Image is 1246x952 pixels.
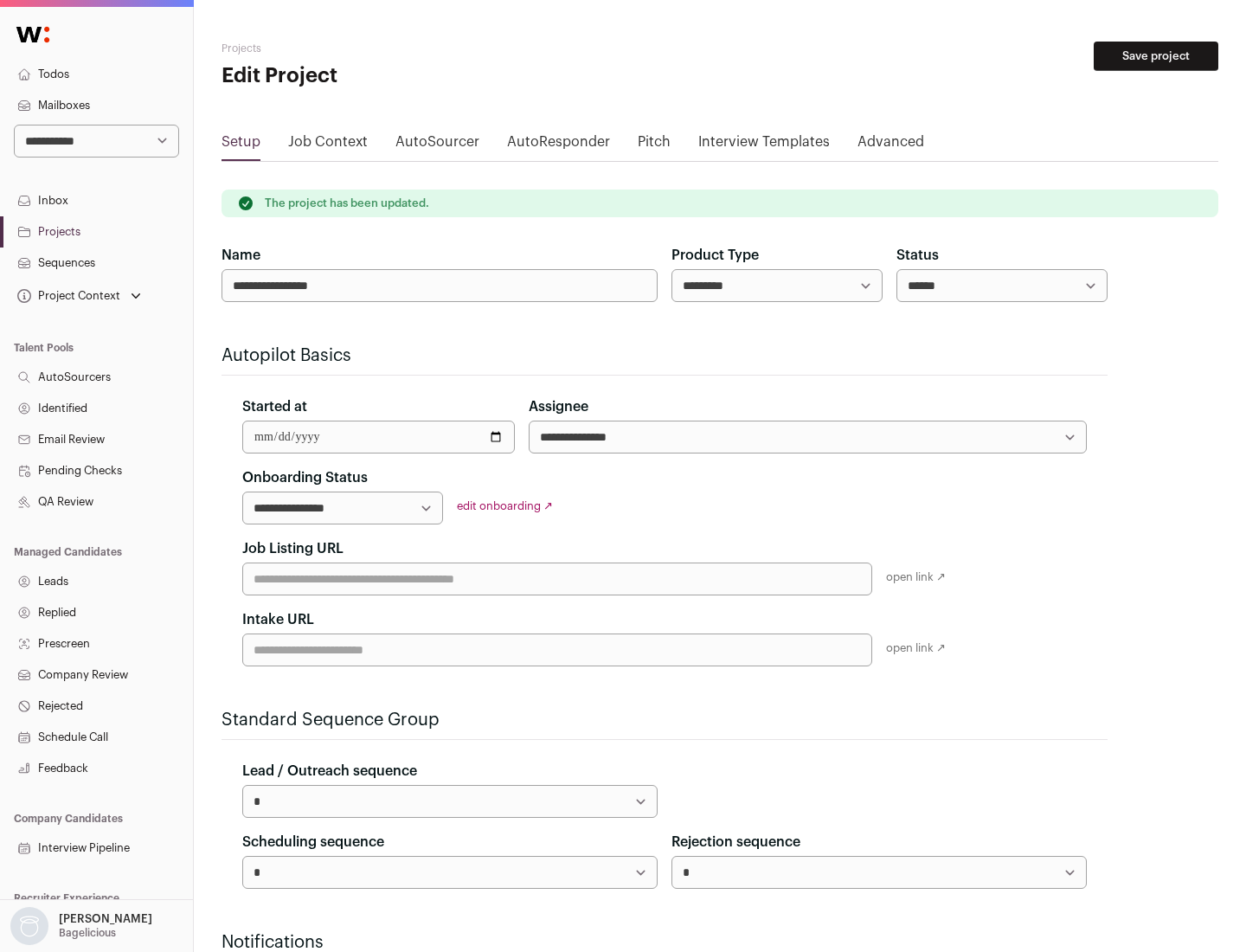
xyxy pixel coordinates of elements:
label: Started at [242,396,307,417]
h2: Autopilot Basics [222,344,1108,368]
label: Product Type [671,245,759,266]
h2: Standard Sequence Group [222,708,1108,732]
a: Job Context [288,132,368,159]
button: Open dropdown [14,284,145,308]
label: Scheduling sequence [242,832,384,852]
label: Lead / Outreach sequence [242,761,417,782]
p: Bagelicious [59,926,116,940]
h2: Projects [222,42,554,55]
button: Open dropdown [7,907,156,945]
a: Setup [222,132,260,159]
p: [PERSON_NAME] [59,912,152,926]
div: Project Context [14,289,120,303]
p: The project has been updated. [265,196,429,210]
label: Job Listing URL [242,538,344,559]
a: edit onboarding ↗ [457,500,553,511]
label: Rejection sequence [671,832,800,852]
img: nopic.png [10,907,48,945]
label: Intake URL [242,609,314,630]
h1: Edit Project [222,62,554,90]
button: Save project [1094,42,1218,71]
label: Onboarding Status [242,467,368,488]
label: Name [222,245,260,266]
label: Assignee [529,396,588,417]
a: AutoResponder [507,132,610,159]
a: AutoSourcer [395,132,479,159]
a: Advanced [857,132,924,159]
label: Status [896,245,939,266]
a: Pitch [638,132,671,159]
img: Wellfound [7,17,59,52]
a: Interview Templates [698,132,830,159]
